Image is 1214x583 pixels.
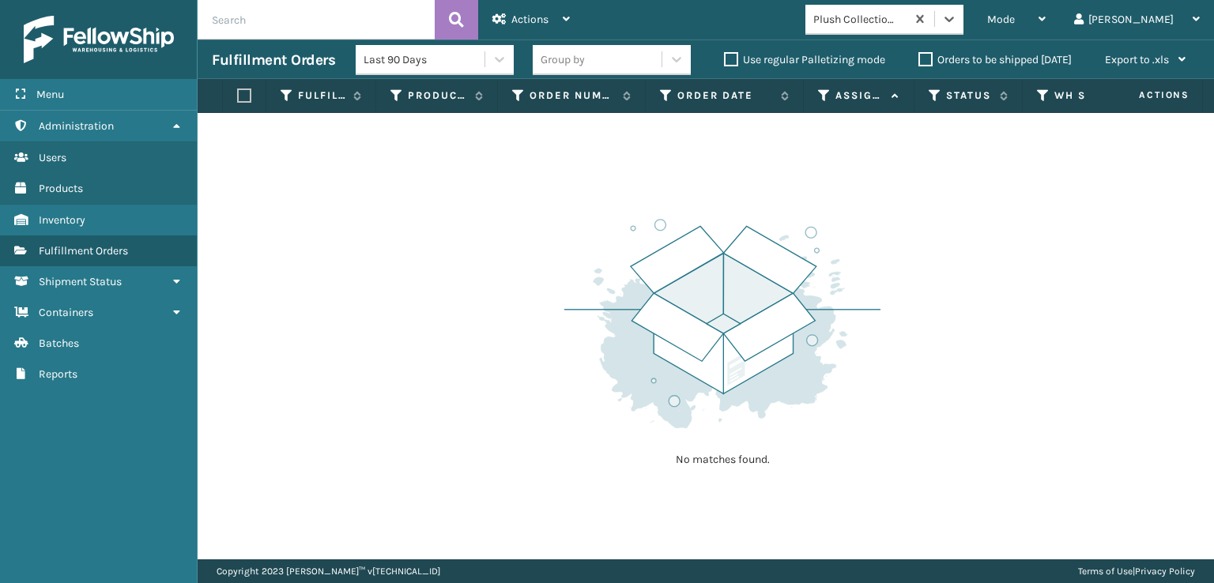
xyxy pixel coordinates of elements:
span: Containers [39,306,93,319]
span: Shipment Status [39,275,122,288]
span: Menu [36,88,64,101]
p: Copyright 2023 [PERSON_NAME]™ v [TECHNICAL_ID] [217,559,440,583]
label: Fulfillment Order Id [298,88,345,103]
span: Actions [1089,82,1199,108]
span: Actions [511,13,549,26]
div: Group by [541,51,585,68]
div: Last 90 Days [364,51,486,68]
span: Users [39,151,66,164]
a: Privacy Policy [1135,566,1195,577]
label: Order Date [677,88,773,103]
span: Inventory [39,213,85,227]
label: Orders to be shipped [DATE] [918,53,1072,66]
span: Export to .xls [1105,53,1169,66]
h3: Fulfillment Orders [212,51,335,70]
div: | [1078,559,1195,583]
label: Use regular Palletizing mode [724,53,885,66]
label: WH Ship By Date [1054,88,1150,103]
label: Status [946,88,992,103]
span: Batches [39,337,79,350]
label: Assigned Carrier Service [835,88,884,103]
span: Mode [987,13,1015,26]
span: Reports [39,367,77,381]
div: Plush Collections [813,11,907,28]
span: Fulfillment Orders [39,244,128,258]
label: Order Number [530,88,615,103]
span: Administration [39,119,114,133]
a: Terms of Use [1078,566,1133,577]
img: logo [24,16,174,63]
span: Products [39,182,83,195]
label: Product SKU [408,88,467,103]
